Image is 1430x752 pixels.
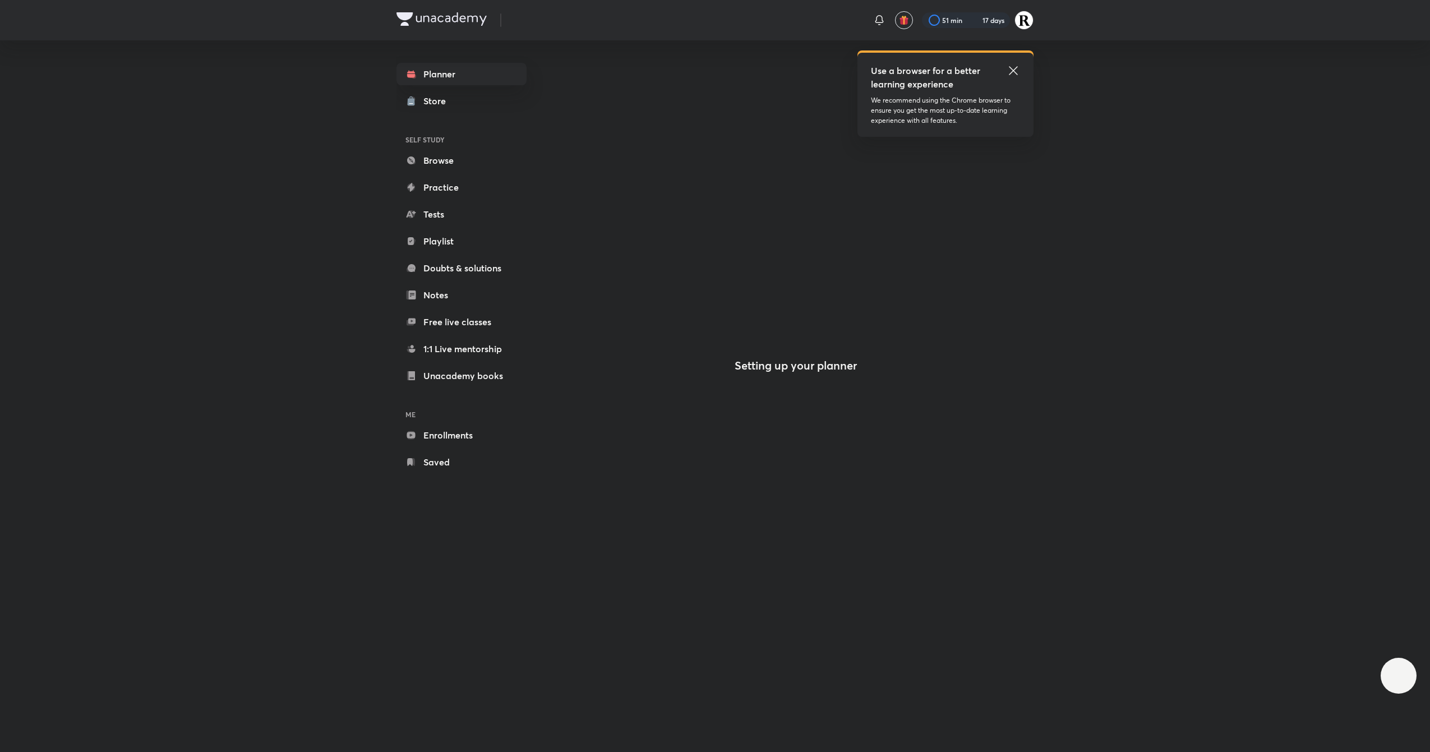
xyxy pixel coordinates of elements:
a: Notes [396,284,527,306]
a: Unacademy books [396,365,527,387]
img: streak [969,15,980,26]
h6: SELF STUDY [396,130,527,149]
img: ttu [1392,669,1405,682]
a: Playlist [396,230,527,252]
div: Store [423,94,453,108]
button: avatar [895,11,913,29]
h6: ME [396,405,527,424]
a: Enrollments [396,424,527,446]
p: We recommend using the Chrome browser to ensure you get the most up-to-date learning experience w... [871,95,1020,126]
img: Rakhi Sharma [1014,11,1034,30]
a: Planner [396,63,527,85]
img: Company Logo [396,12,487,26]
h4: Setting up your planner [735,359,857,372]
img: avatar [899,15,909,25]
a: Doubts & solutions [396,257,527,279]
a: Store [396,90,527,112]
a: 1:1 Live mentorship [396,338,527,360]
h5: Use a browser for a better learning experience [871,64,982,91]
a: Company Logo [396,12,487,29]
a: Practice [396,176,527,199]
a: Tests [396,203,527,225]
a: Free live classes [396,311,527,333]
a: Saved [396,451,527,473]
a: Browse [396,149,527,172]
